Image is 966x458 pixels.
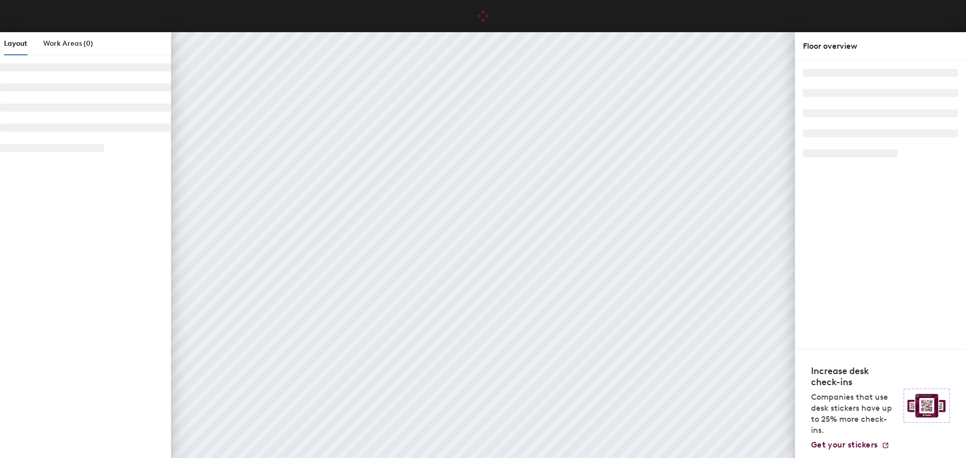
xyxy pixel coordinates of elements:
a: Get your stickers [811,440,890,450]
span: Get your stickers [811,440,877,449]
span: Work Areas (0) [43,39,93,48]
p: Companies that use desk stickers have up to 25% more check-ins. [811,392,898,436]
h4: Increase desk check-ins [811,365,898,388]
div: Floor overview [803,40,958,52]
span: Layout [4,39,27,48]
img: Sticker logo [904,389,950,423]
